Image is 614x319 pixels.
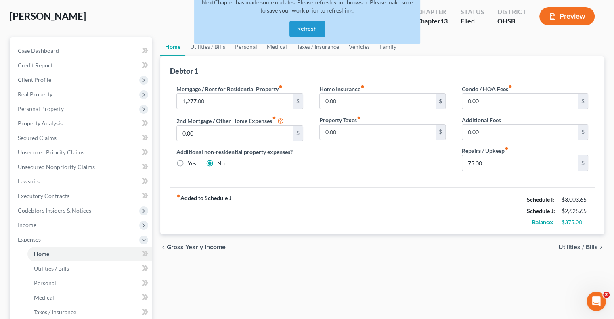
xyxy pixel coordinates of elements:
[505,146,509,150] i: fiber_manual_record
[18,207,91,214] span: Codebtors Insiders & Notices
[18,62,52,69] span: Credit Report
[11,174,152,189] a: Lawsuits
[18,120,63,127] span: Property Analysis
[10,10,86,22] span: [PERSON_NAME]
[176,148,303,156] label: Additional non-residential property expenses?
[18,192,69,199] span: Executory Contracts
[279,85,283,89] i: fiber_manual_record
[18,178,40,185] span: Lawsuits
[436,94,445,109] div: $
[177,94,293,109] input: --
[160,37,185,56] a: Home
[18,163,95,170] span: Unsecured Nonpriority Claims
[578,125,588,140] div: $
[18,149,84,156] span: Unsecured Priority Claims
[11,145,152,160] a: Unsecured Priority Claims
[27,290,152,305] a: Medical
[558,244,604,250] button: Utilities / Bills chevron_right
[18,47,59,54] span: Case Dashboard
[293,94,303,109] div: $
[440,17,448,25] span: 13
[177,126,293,141] input: --
[11,58,152,73] a: Credit Report
[319,116,361,124] label: Property Taxes
[176,194,231,228] strong: Added to Schedule J
[217,159,225,167] label: No
[11,189,152,203] a: Executory Contracts
[18,134,57,141] span: Secured Claims
[188,159,196,167] label: Yes
[289,21,325,37] button: Refresh
[462,94,578,109] input: --
[160,244,167,250] i: chevron_left
[27,261,152,276] a: Utilities / Bills
[320,94,436,109] input: --
[562,218,588,226] div: $375.00
[562,196,588,204] div: $3,003.65
[34,309,76,315] span: Taxes / Insurance
[18,91,52,98] span: Real Property
[27,247,152,261] a: Home
[462,116,501,124] label: Additional Fees
[603,292,610,298] span: 2
[558,244,598,250] span: Utilities / Bills
[532,219,553,225] strong: Balance:
[34,250,49,257] span: Home
[18,105,64,112] span: Personal Property
[461,7,484,17] div: Status
[293,126,303,141] div: $
[527,196,554,203] strong: Schedule I:
[319,85,365,93] label: Home Insurance
[462,85,512,93] label: Condo / HOA Fees
[578,94,588,109] div: $
[462,125,578,140] input: --
[11,160,152,174] a: Unsecured Nonpriority Claims
[18,221,36,228] span: Income
[417,7,448,17] div: Chapter
[11,44,152,58] a: Case Dashboard
[18,236,41,243] span: Expenses
[598,244,604,250] i: chevron_right
[176,194,180,198] i: fiber_manual_record
[360,85,365,89] i: fiber_manual_record
[578,155,588,171] div: $
[462,155,578,171] input: --
[461,17,484,26] div: Filed
[18,76,51,83] span: Client Profile
[562,207,588,215] div: $2,628.65
[11,131,152,145] a: Secured Claims
[160,244,226,250] button: chevron_left Gross Yearly Income
[176,116,284,125] label: 2nd Mortgage / Other Home Expenses
[462,146,509,155] label: Repairs / Upkeep
[508,85,512,89] i: fiber_manual_record
[167,244,226,250] span: Gross Yearly Income
[527,207,555,214] strong: Schedule J:
[357,116,361,120] i: fiber_manual_record
[417,17,448,26] div: Chapter
[320,125,436,140] input: --
[176,85,283,93] label: Mortgage / Rent for Residential Property
[436,125,445,140] div: $
[11,116,152,131] a: Property Analysis
[587,292,606,311] iframe: Intercom live chat
[185,37,230,56] a: Utilities / Bills
[170,66,198,76] div: Debtor 1
[34,294,54,301] span: Medical
[497,17,526,26] div: OHSB
[272,116,276,120] i: fiber_manual_record
[34,279,56,286] span: Personal
[539,7,595,25] button: Preview
[497,7,526,17] div: District
[34,265,69,272] span: Utilities / Bills
[27,276,152,290] a: Personal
